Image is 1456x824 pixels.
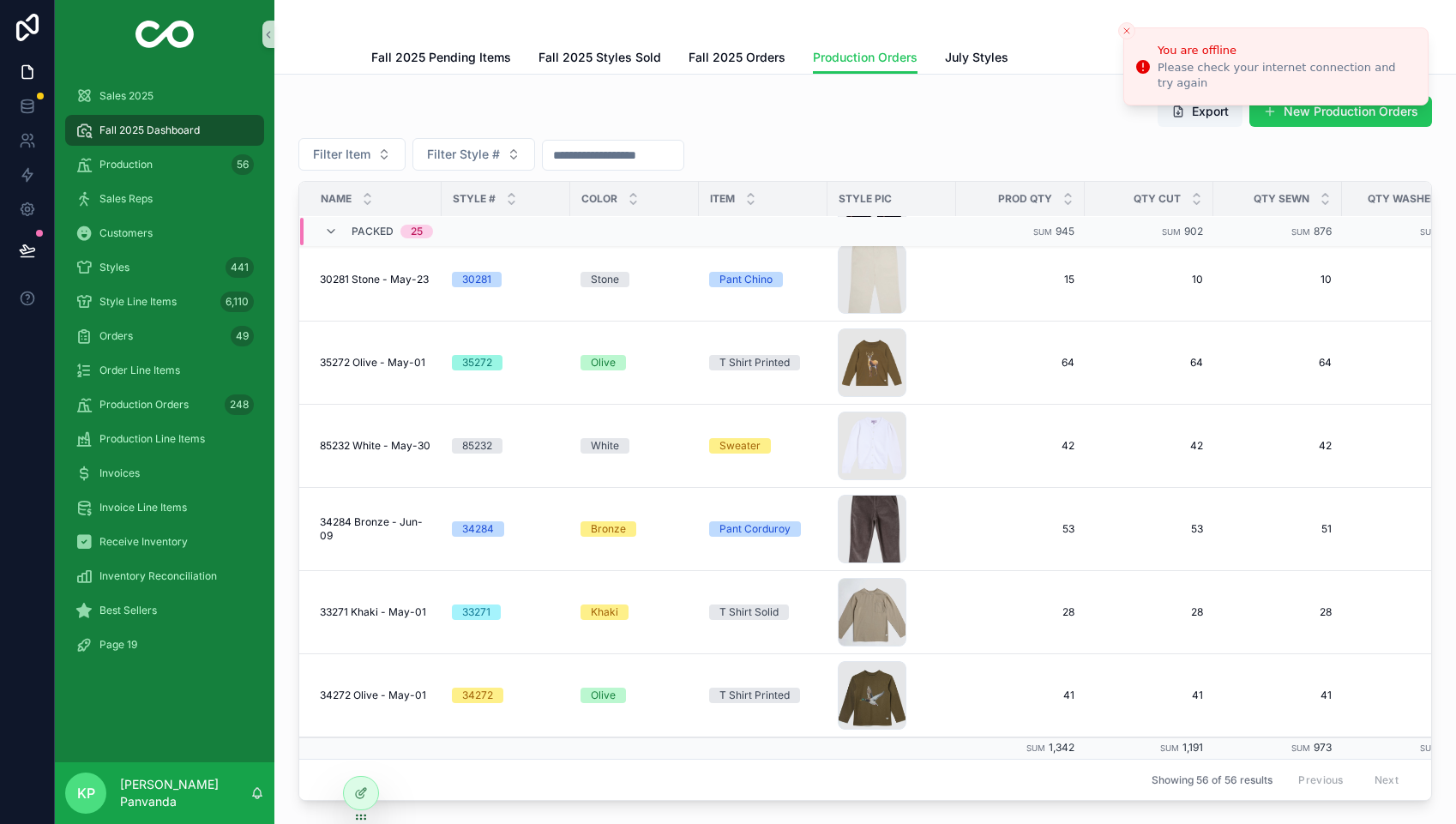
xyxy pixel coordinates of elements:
a: Fall 2025 Pending Items [371,42,511,76]
a: Pant Chino [709,272,817,287]
div: 25 [411,225,423,238]
a: Invoices [65,458,264,489]
div: Pant Corduroy [719,521,791,537]
div: Sweater [719,438,761,454]
span: 64 [1095,356,1203,370]
div: Pant Chino [719,272,773,287]
a: 42 [1095,439,1203,453]
span: Filter Item [313,146,370,163]
a: 53 [966,522,1074,536]
div: 34284 [462,521,494,537]
a: Styles441 [65,252,264,283]
a: Olive [581,355,689,370]
button: Export [1158,96,1242,127]
span: Invoice Line Items [99,501,187,514]
small: Sum [1160,743,1179,753]
span: Orders [99,329,133,343]
div: T Shirt Solid [719,604,779,620]
a: 41 [1224,689,1332,702]
a: 64 [966,356,1074,370]
a: Sweater [709,438,817,454]
small: Sum [1033,226,1052,236]
span: Customers [99,226,153,240]
span: Filter Style # [427,146,500,163]
span: 28 [1095,605,1203,619]
span: Fall 2025 Styles Sold [538,49,661,66]
a: Sales 2025 [65,81,264,111]
div: 441 [226,257,254,278]
span: 34272 Olive - May-01 [320,689,426,702]
a: Customers [65,218,264,249]
p: [PERSON_NAME] Panvanda [120,776,250,810]
div: 33271 [462,604,490,620]
span: 876 [1314,224,1332,237]
span: 42 [1224,439,1332,453]
div: 85232 [462,438,492,454]
a: 28 [966,605,1074,619]
span: 973 [1314,741,1332,754]
div: Olive [591,688,616,703]
a: Pant Corduroy [709,521,817,537]
a: 85232 White - May-30 [320,439,431,453]
a: Fall 2025 Styles Sold [538,42,661,76]
span: 35272 Olive - May-01 [320,356,425,370]
a: 85232 [452,438,560,454]
div: T Shirt Printed [719,688,790,703]
button: Close toast [1118,22,1135,39]
a: 30281 Stone - May-23 [320,273,431,286]
a: Fall 2025 Dashboard [65,115,264,146]
a: Production Orders248 [65,389,264,420]
span: Style Line Items [99,295,177,309]
a: New Production Orders [1249,96,1432,127]
small: Sum [1291,226,1310,236]
span: Qty Washed [1368,192,1438,206]
a: T Shirt Printed [709,355,817,370]
span: 30281 Stone - May-23 [320,273,429,286]
a: 15 [966,273,1074,286]
span: Packed [352,225,394,238]
a: 51 [1224,522,1332,536]
div: 248 [225,394,254,415]
span: 41 [966,689,1074,702]
a: Invoice Line Items [65,492,264,523]
span: Color [581,192,617,206]
small: Sum [1026,743,1045,753]
a: 30281 [452,272,560,287]
span: Fall 2025 Dashboard [99,123,200,137]
span: Production Line Items [99,432,205,446]
span: 1,342 [1049,741,1074,754]
a: 41 [1095,689,1203,702]
a: T Shirt Printed [709,688,817,703]
span: Receive Inventory [99,535,188,549]
a: 28 [1224,605,1332,619]
span: Sales 2025 [99,89,153,103]
a: 35272 Olive - May-01 [320,356,431,370]
a: 34284 [452,521,560,537]
span: Production Orders [99,398,189,412]
a: 34272 [452,688,560,703]
div: Bronze [591,521,626,537]
div: 34272 [462,688,493,703]
small: Sum [1420,226,1439,236]
a: T Shirt Solid [709,604,817,620]
a: White [581,438,689,454]
span: Fall 2025 Orders [689,49,785,66]
span: 53 [1095,522,1203,536]
span: 85232 White - May-30 [320,439,430,453]
a: Order Line Items [65,355,264,386]
span: Qty Cut [1134,192,1181,206]
a: July Styles [945,42,1008,76]
small: Sum [1162,226,1181,236]
div: You are offline [1158,42,1414,59]
a: 33271 [452,604,560,620]
span: Styles [99,261,129,274]
small: Sum [1291,743,1310,753]
a: 34272 Olive - May-01 [320,689,431,702]
span: Fall 2025 Pending Items [371,49,511,66]
div: Khaki [591,604,618,620]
